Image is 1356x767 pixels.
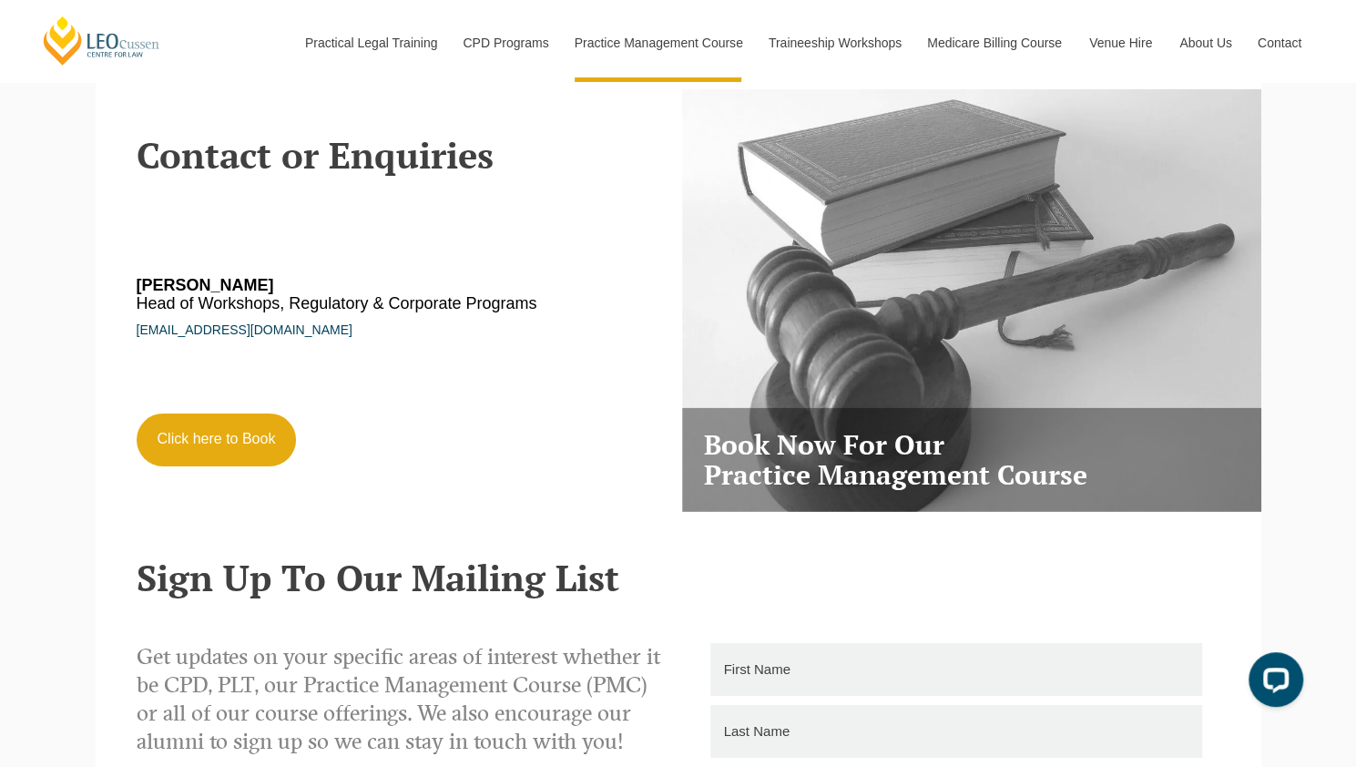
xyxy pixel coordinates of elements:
[137,135,665,175] h2: Contact or Enquiries
[710,705,1202,758] input: Last Name
[137,322,352,337] a: [EMAIL_ADDRESS][DOMAIN_NAME]
[137,277,612,313] h6: Head of Workshops, Regulatory & Corporate Programs
[682,408,1261,512] h3: Book Now For Our Practice Management Course
[449,4,560,82] a: CPD Programs
[1234,645,1310,721] iframe: LiveChat chat widget
[137,276,274,294] strong: [PERSON_NAME]
[1076,4,1166,82] a: Venue Hire
[1244,4,1315,82] a: Contact
[913,4,1076,82] a: Medicare Billing Course
[561,4,755,82] a: Practice Management Course
[755,4,913,82] a: Traineeship Workshops
[291,4,450,82] a: Practical Legal Training
[710,643,1202,696] input: First Name
[137,557,1220,598] h2: Sign Up To Our Mailing List
[41,15,162,66] a: [PERSON_NAME] Centre for Law
[137,643,665,757] p: Get updates on your specific areas of interest whether it be CPD, PLT, our Practice Management Co...
[682,89,1261,512] a: Book Now For OurPractice Management Course
[1166,4,1244,82] a: About Us
[137,414,297,466] a: Click here to Book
